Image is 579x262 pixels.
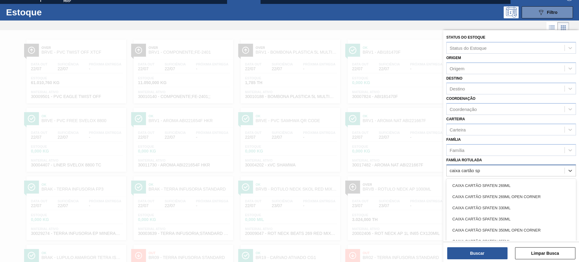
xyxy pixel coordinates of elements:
div: Pogramando: nenhum usuário selecionado [504,6,519,18]
span: Filtro [547,10,558,15]
div: CAIXA CARTÃO SPATEN 269ML [446,180,576,191]
div: CAIXA CARTÃO SPATEN 330ML [446,202,576,213]
div: Coordenação [450,107,477,112]
label: Família Rotulada [446,158,482,162]
label: Carteira [446,117,465,121]
div: Carteira [450,127,466,132]
div: CAIXA CARTÃO SPATEN 269ML OPEN CORNER [446,191,576,202]
label: Status do Estoque [446,35,485,39]
div: CAIXA CARTÃO SPATEN 350ML OPEN CORNER [446,225,576,236]
label: Destino [446,76,462,80]
div: Visão em Lista [546,22,558,33]
label: Família [446,137,461,142]
h1: Estoque [6,9,96,16]
label: Coordenação [446,96,476,101]
div: Status do Estoque [450,45,487,50]
div: CAIXA CARTÃO SPATEN 355ML [446,236,576,247]
button: Filtro [522,6,573,18]
div: Visão em Cards [558,22,569,33]
label: Origem [446,56,461,60]
div: CAIXA CARTÃO SPATEN 350ML [446,213,576,225]
div: Família [450,147,464,153]
div: Destino [450,86,465,91]
div: Origem [450,66,464,71]
label: Material ativo [446,178,476,183]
